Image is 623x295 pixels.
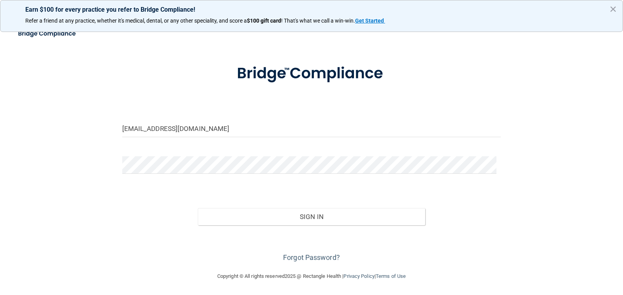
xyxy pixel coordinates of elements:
[247,18,281,24] strong: $100 gift card
[221,53,402,94] img: bridge_compliance_login_screen.278c3ca4.svg
[609,3,617,15] button: Close
[355,18,384,24] strong: Get Started
[376,273,406,279] a: Terms of Use
[169,264,454,289] div: Copyright © All rights reserved 2025 @ Rectangle Health | |
[355,18,385,24] a: Get Started
[198,208,425,225] button: Sign In
[12,26,83,42] img: bridge_compliance_login_screen.278c3ca4.svg
[283,253,340,261] a: Forgot Password?
[25,18,247,24] span: Refer a friend at any practice, whether it's medical, dental, or any other speciality, and score a
[122,120,501,137] input: Email
[281,18,355,24] span: ! That's what we call a win-win.
[343,273,374,279] a: Privacy Policy
[25,6,598,13] p: Earn $100 for every practice you refer to Bridge Compliance!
